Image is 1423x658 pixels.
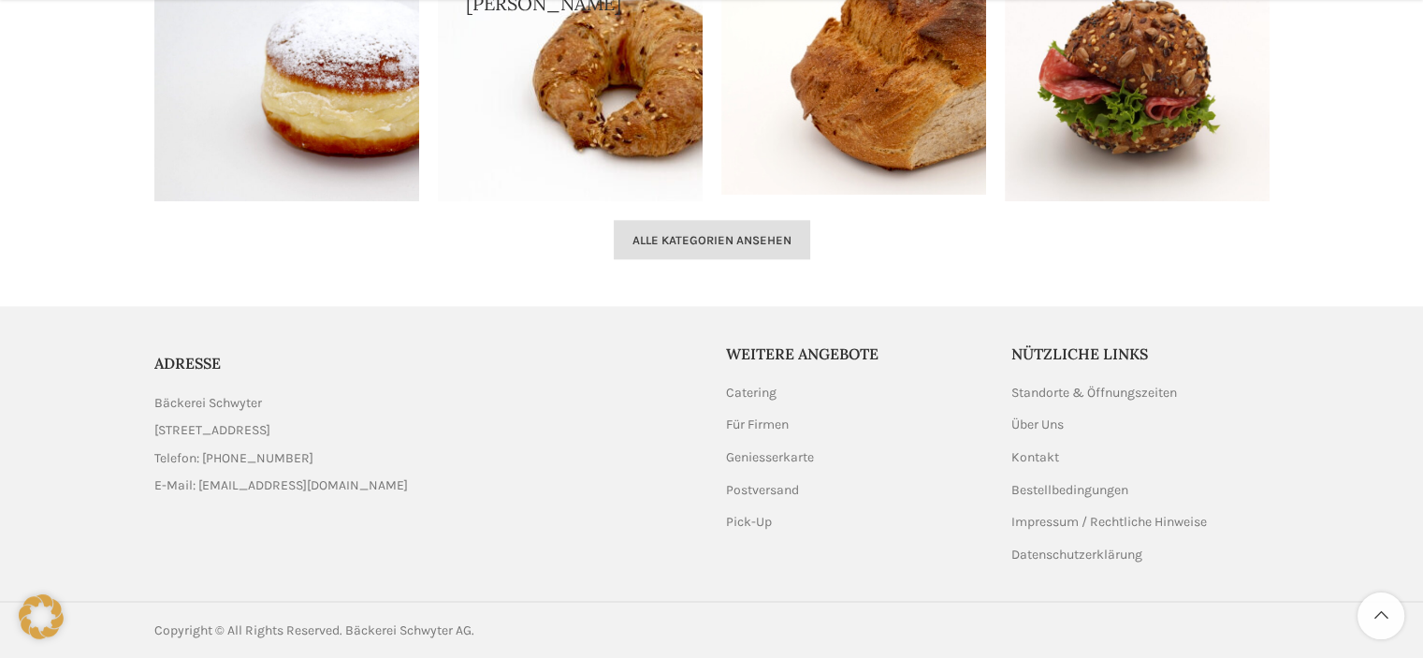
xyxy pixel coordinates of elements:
a: Scroll to top button [1358,592,1404,639]
span: E-Mail: [EMAIL_ADDRESS][DOMAIN_NAME] [154,475,408,496]
a: Kontakt [1011,448,1061,467]
h5: Weitere Angebote [726,344,984,364]
a: Postversand [726,481,801,500]
a: Alle Kategorien ansehen [614,220,810,259]
span: [STREET_ADDRESS] [154,420,270,441]
a: Pick-Up [726,513,774,532]
a: List item link [154,448,698,469]
a: Bestellbedingungen [1011,481,1130,500]
a: Standorte & Öffnungszeiten [1011,384,1179,402]
span: Bäckerei Schwyter [154,393,262,414]
a: Impressum / Rechtliche Hinweise [1011,513,1209,532]
a: Für Firmen [726,416,791,434]
span: Alle Kategorien ansehen [632,233,791,248]
h5: Nützliche Links [1011,344,1270,364]
a: Über Uns [1011,416,1066,434]
div: Copyright © All Rights Reserved. Bäckerei Schwyter AG. [154,621,703,641]
a: Geniesserkarte [726,448,816,467]
span: ADRESSE [154,354,221,373]
a: Datenschutzerklärung [1011,546,1144,564]
a: Catering [726,384,778,402]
